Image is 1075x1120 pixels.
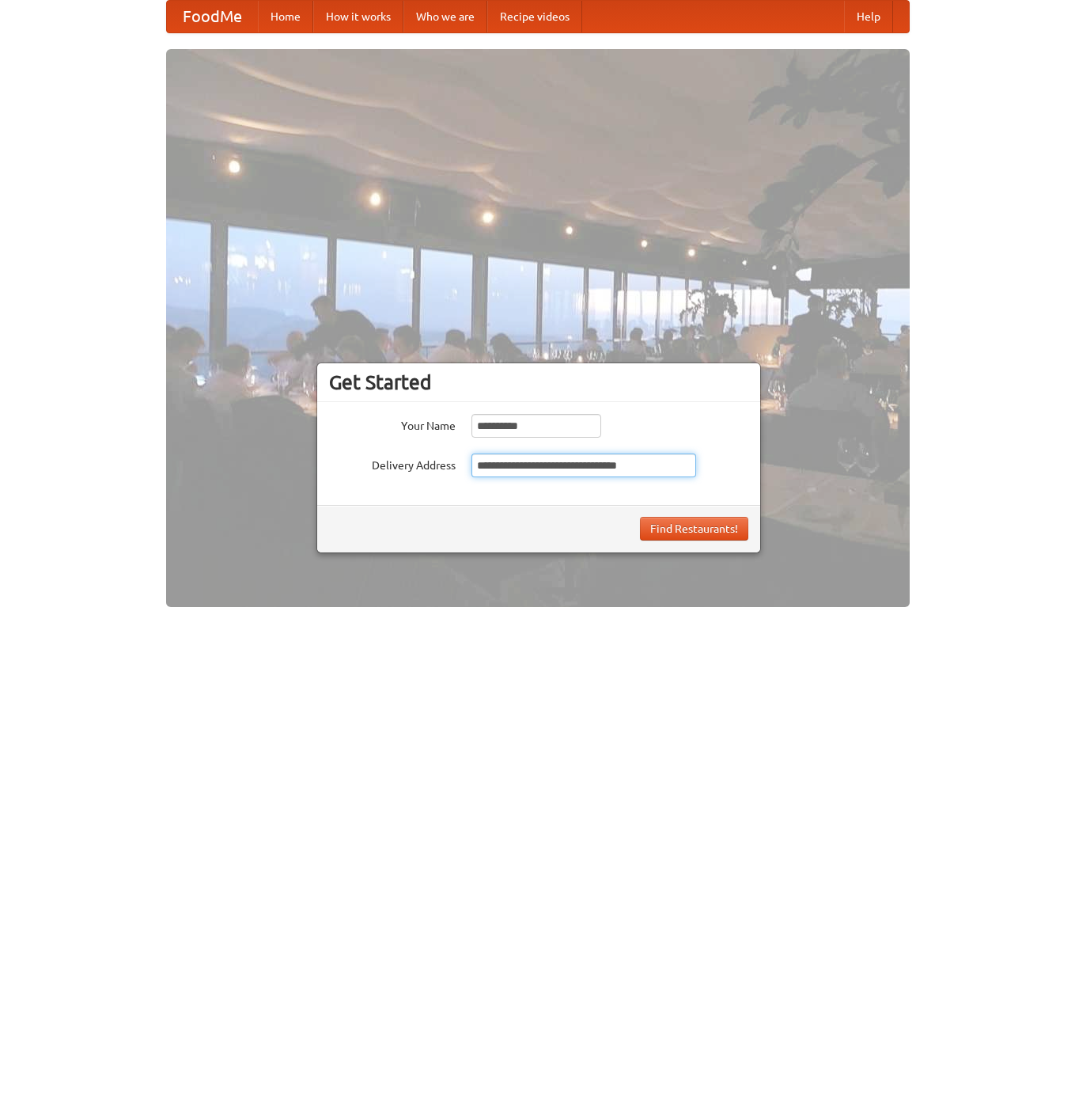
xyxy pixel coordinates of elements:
button: Find Restaurants! [640,517,748,541]
a: Help [844,1,893,32]
a: FoodMe [167,1,258,32]
label: Your Name [329,414,456,434]
h3: Get Started [329,370,748,394]
a: Home [258,1,313,32]
a: Recipe videos [487,1,582,32]
a: How it works [313,1,403,32]
a: Who we are [403,1,487,32]
label: Delivery Address [329,454,456,473]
